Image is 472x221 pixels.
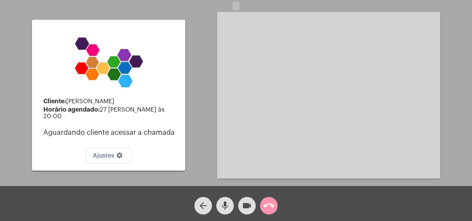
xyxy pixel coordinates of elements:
mat-icon: mic [220,200,230,211]
mat-icon: settings [114,152,125,162]
strong: Horário agendado: [43,106,100,112]
mat-icon: arrow_back [198,200,208,211]
span: Ajustes [93,153,125,159]
mat-icon: call_end [264,200,274,211]
div: 27 [PERSON_NAME] às 20:00 [43,106,178,120]
button: Ajustes [86,148,132,164]
div: [PERSON_NAME] [43,98,178,105]
strong: Cliente: [43,98,66,104]
mat-icon: videocam [242,200,252,211]
p: Aguardando cliente acessar a chamada [43,129,178,137]
img: 7bf4c2a9-cb5a-6366-d80e-59e5d4b2024a.png [70,31,148,92]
